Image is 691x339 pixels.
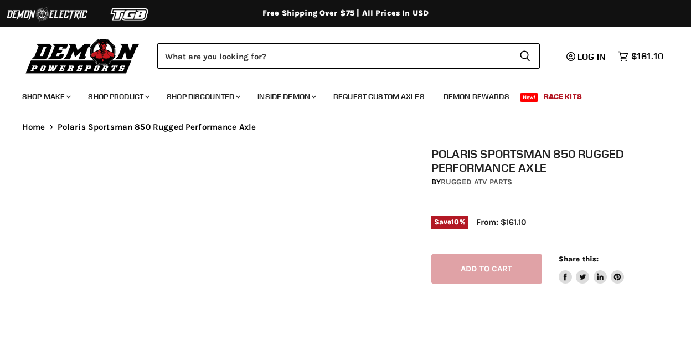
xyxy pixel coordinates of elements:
a: Shop Discounted [158,85,247,108]
img: Demon Electric Logo 2 [6,4,89,25]
span: Log in [577,51,606,62]
a: Home [22,122,45,132]
span: New! [520,93,539,102]
a: Shop Product [80,85,156,108]
a: $161.10 [612,48,669,64]
span: Save % [431,216,468,228]
span: 10 [451,218,459,226]
a: Log in [561,52,612,61]
span: From: $161.10 [476,217,526,227]
form: Product [157,43,540,69]
ul: Main menu [14,81,661,108]
input: Search [157,43,510,69]
h1: Polaris Sportsman 850 Rugged Performance Axle [431,147,625,174]
a: Race Kits [535,85,590,108]
img: Demon Powersports [22,36,143,75]
span: Polaris Sportsman 850 Rugged Performance Axle [58,122,256,132]
span: Share this: [559,255,599,263]
a: Inside Demon [249,85,323,108]
a: Rugged ATV Parts [441,177,512,187]
span: $161.10 [631,51,663,61]
a: Request Custom Axles [325,85,433,108]
a: Shop Make [14,85,78,108]
button: Search [510,43,540,69]
a: Demon Rewards [435,85,518,108]
div: by [431,176,625,188]
img: TGB Logo 2 [89,4,172,25]
aside: Share this: [559,254,625,284]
